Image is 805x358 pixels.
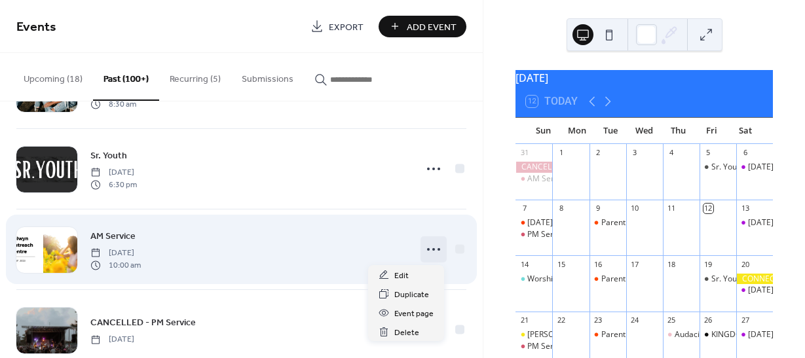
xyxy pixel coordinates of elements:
div: [DATE] [515,70,773,86]
span: Edit [394,269,409,283]
a: Sr. Youth [90,148,127,163]
span: Sr. Youth [90,149,127,163]
div: Family Day - AM Service [515,217,552,228]
div: 26 [703,315,713,325]
span: Events [16,14,56,40]
span: 8:30 am [90,98,136,110]
span: [DATE] [90,167,137,179]
div: Sr. Youth [711,162,744,173]
div: Saturday Morning Prayer [736,285,773,296]
span: [DATE] [90,247,141,259]
div: Audacious Women - Potluck Gathering [663,329,700,340]
div: 19 [703,259,713,269]
div: Parent & Tots Group [590,274,626,285]
div: Worship Night with [PERSON_NAME] & [PERSON_NAME] [527,274,731,285]
div: Katie Luse - AM SERVICE [515,329,552,340]
div: 4 [667,148,677,158]
div: PM Service [515,341,552,352]
div: AM Service [515,173,552,185]
div: Parent & Tots Group [590,329,626,340]
span: Delete [394,326,419,340]
div: 1 [556,148,566,158]
div: 5 [703,148,713,158]
div: Wed [627,118,662,144]
div: KINGDOM COME [711,329,774,340]
span: Event page [394,307,434,321]
div: 20 [740,259,750,269]
span: 6:30 pm [90,179,137,190]
a: AM Service [90,228,136,243]
div: KINGDOM COME [700,329,736,340]
a: Export [301,16,373,37]
div: 12 [703,204,713,213]
div: 23 [593,315,603,325]
span: Add Event [407,20,457,34]
div: 25 [667,315,677,325]
span: CANCELLED - PM Service [90,316,196,330]
div: 31 [519,148,529,158]
div: Sr. Youth [700,162,736,173]
div: Parent & Tots Group [601,274,676,285]
button: Submissions [231,53,304,99]
div: Parent & Tots Group [590,217,626,228]
div: AM Service [527,173,569,185]
div: Mon [560,118,594,144]
div: 7 [519,204,529,213]
div: [PERSON_NAME] - AM SERVICE [527,329,640,340]
div: Sat [728,118,762,144]
div: 2 [593,148,603,158]
div: CANCELLED - PM Service [515,162,552,173]
div: 17 [630,259,640,269]
button: Upcoming (18) [13,53,93,99]
div: CONNECT UP [736,274,773,285]
div: Parent & Tots Group [601,217,676,228]
div: 9 [593,204,603,213]
span: [DATE] [90,334,134,346]
button: Past (100+) [93,53,159,101]
div: 15 [556,259,566,269]
div: [DATE] - AM Service [527,217,601,228]
button: Add Event [379,16,466,37]
div: Thu [661,118,695,144]
a: CANCELLED - PM Service [90,315,196,330]
div: 11 [667,204,677,213]
span: 10:00 am [90,259,141,271]
div: 13 [740,204,750,213]
div: 22 [556,315,566,325]
span: Duplicate [394,288,429,302]
div: 14 [519,259,529,269]
div: 24 [630,315,640,325]
div: Saturday Morning Prayer [736,217,773,228]
div: PM Service [527,341,568,352]
div: 3 [630,148,640,158]
div: PM Service [527,229,568,240]
div: Tue [593,118,627,144]
div: 6 [740,148,750,158]
div: Fri [695,118,729,144]
div: 18 [667,259,677,269]
div: Sun [526,118,560,144]
div: 27 [740,315,750,325]
div: Worship Night with Nate & Jess [515,274,552,285]
div: Parent & Tots Group [601,329,676,340]
span: Export [329,20,364,34]
div: Sr. Youth [700,274,736,285]
div: 21 [519,315,529,325]
button: Recurring (5) [159,53,231,99]
div: PM Service [515,229,552,240]
div: Sr. Youth [711,274,744,285]
div: Saturday Morning Prayer [736,329,773,340]
span: AM Service [90,230,136,243]
div: 8 [556,204,566,213]
div: Saturday Morning Prayer [736,162,773,173]
div: 16 [593,259,603,269]
div: 10 [630,204,640,213]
